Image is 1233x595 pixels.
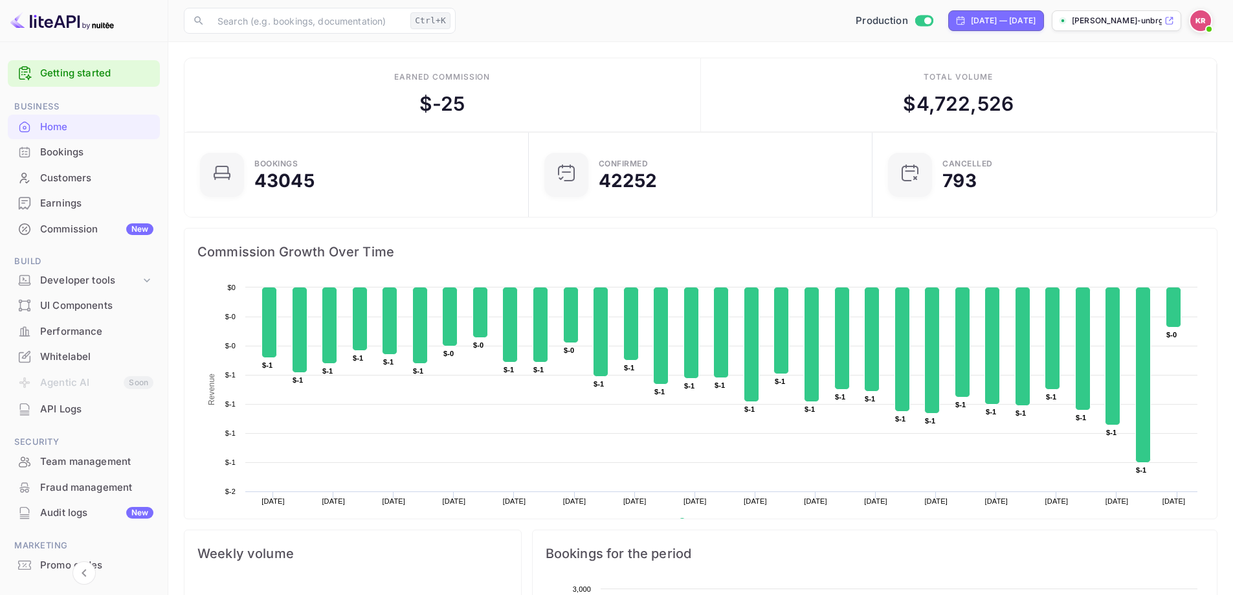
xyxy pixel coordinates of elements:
[197,241,1204,262] span: Commission Growth Over Time
[8,115,160,140] div: Home
[40,120,153,135] div: Home
[624,364,634,372] text: $-1
[572,585,590,593] text: 3,000
[443,350,454,357] text: $-0
[40,558,153,573] div: Promo codes
[8,397,160,421] a: API Logs
[254,172,315,190] div: 43045
[1045,497,1069,505] text: [DATE]
[1162,497,1186,505] text: [DATE]
[850,14,938,28] div: Switch to Sandbox mode
[8,60,160,87] div: Getting started
[8,319,160,343] a: Performance
[126,223,153,235] div: New
[8,319,160,344] div: Performance
[654,388,665,396] text: $-1
[72,561,96,585] button: Collapse navigation
[293,376,303,384] text: $-1
[8,475,160,499] a: Fraud management
[126,507,153,519] div: New
[225,429,236,437] text: $-1
[8,344,160,370] div: Whitelabel
[225,458,236,466] text: $-1
[925,417,935,425] text: $-1
[40,350,153,365] div: Whitelabel
[504,366,514,374] text: $-1
[322,497,345,505] text: [DATE]
[563,497,586,505] text: [DATE]
[8,553,160,577] a: Promo codes
[8,435,160,449] span: Security
[856,14,908,28] span: Production
[261,497,285,505] text: [DATE]
[40,480,153,495] div: Fraud management
[599,172,658,190] div: 42252
[207,374,216,405] text: Revenue
[322,367,333,375] text: $-1
[443,497,466,505] text: [DATE]
[225,371,236,379] text: $-1
[971,15,1036,27] div: [DATE] — [DATE]
[8,140,160,165] div: Bookings
[262,361,272,369] text: $-1
[924,497,948,505] text: [DATE]
[8,449,160,473] a: Team management
[8,166,160,190] a: Customers
[8,500,160,526] div: Audit logsNew
[419,89,465,118] div: $ -25
[1106,429,1116,436] text: $-1
[744,497,767,505] text: [DATE]
[8,254,160,269] span: Build
[40,506,153,521] div: Audit logs
[1136,466,1146,474] text: $-1
[197,543,508,564] span: Weekly volume
[40,455,153,469] div: Team management
[594,380,604,388] text: $-1
[1190,10,1211,31] img: Kobus Roux
[40,324,153,339] div: Performance
[225,342,236,350] text: $-0
[865,395,875,403] text: $-1
[8,191,160,216] div: Earnings
[942,172,976,190] div: 793
[40,66,153,81] a: Getting started
[1076,414,1086,421] text: $-1
[383,358,394,366] text: $-1
[684,382,694,390] text: $-1
[744,405,755,413] text: $-1
[8,217,160,242] div: CommissionNew
[1105,497,1129,505] text: [DATE]
[210,8,405,34] input: Search (e.g. bookings, documentation)
[985,497,1008,505] text: [DATE]
[473,341,483,349] text: $-0
[254,160,298,168] div: Bookings
[8,269,160,292] div: Developer tools
[10,10,114,31] img: LiteAPI logo
[805,405,815,413] text: $-1
[1046,393,1056,401] text: $-1
[503,497,526,505] text: [DATE]
[804,497,827,505] text: [DATE]
[599,160,649,168] div: Confirmed
[8,500,160,524] a: Audit logsNew
[413,367,423,375] text: $-1
[924,71,993,83] div: Total volume
[8,191,160,215] a: Earnings
[546,543,1204,564] span: Bookings for the period
[8,115,160,139] a: Home
[8,344,160,368] a: Whitelabel
[8,397,160,422] div: API Logs
[564,346,574,354] text: $-0
[1166,331,1177,339] text: $-0
[225,488,236,495] text: $-2
[8,539,160,553] span: Marketing
[40,222,153,237] div: Commission
[895,415,905,423] text: $-1
[225,313,236,320] text: $-0
[8,166,160,191] div: Customers
[955,401,966,409] text: $-1
[227,284,236,291] text: $0
[8,475,160,500] div: Fraud management
[40,298,153,313] div: UI Components
[533,366,544,374] text: $-1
